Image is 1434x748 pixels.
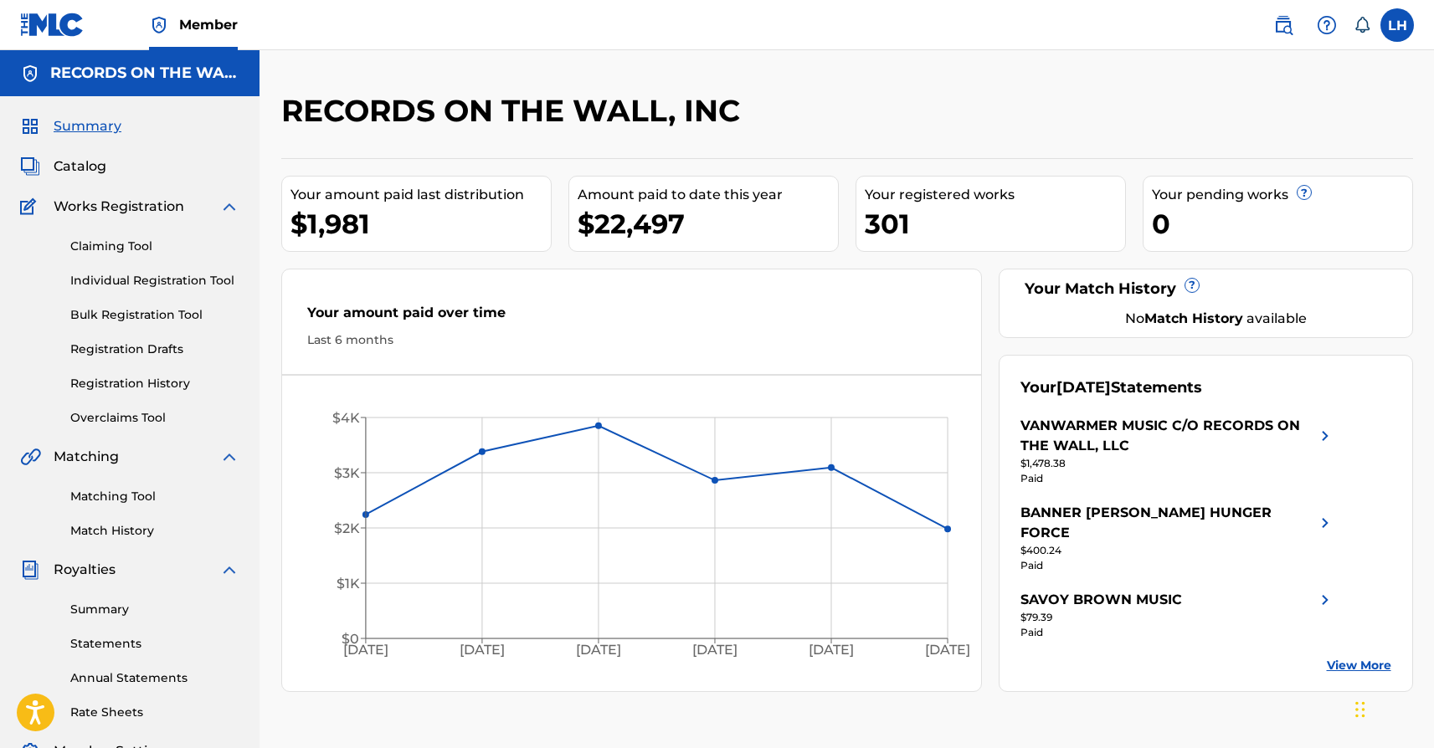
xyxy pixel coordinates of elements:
iframe: Chat Widget [1350,668,1434,748]
div: BANNER [PERSON_NAME] HUNGER FORCE [1020,503,1315,543]
a: Rate Sheets [70,704,239,721]
a: View More [1327,657,1391,674]
h2: RECORDS ON THE WALL, INC [281,92,748,130]
img: Matching [20,447,41,467]
div: 301 [865,205,1125,243]
div: $1,478.38 [1020,456,1335,471]
div: $79.39 [1020,610,1335,625]
div: Your registered works [865,185,1125,205]
div: $1,981 [290,205,551,243]
span: ? [1298,186,1311,199]
iframe: Resource Center [1387,490,1434,625]
tspan: [DATE] [809,643,854,658]
a: BANNER [PERSON_NAME] HUNGER FORCEright chevron icon$400.24Paid [1020,503,1335,573]
img: Royalties [20,560,40,580]
div: Paid [1020,471,1335,486]
a: Claiming Tool [70,238,239,255]
div: Your amount paid over time [307,303,957,331]
img: right chevron icon [1315,503,1335,543]
div: $22,497 [578,205,838,243]
div: SAVOY BROWN MUSIC [1020,590,1182,610]
a: SAVOY BROWN MUSICright chevron icon$79.39Paid [1020,590,1335,640]
a: Match History [70,522,239,540]
div: Notifications [1354,17,1370,33]
span: Matching [54,447,119,467]
span: Royalties [54,560,116,580]
tspan: $2K [333,520,359,536]
tspan: [DATE] [692,643,738,658]
div: Your amount paid last distribution [290,185,551,205]
tspan: $0 [341,631,358,647]
a: Annual Statements [70,669,239,687]
div: 0 [1152,205,1412,243]
img: MLC Logo [20,13,85,37]
img: Catalog [20,156,40,177]
img: Top Rightsholder [149,15,169,35]
div: Paid [1020,558,1335,573]
span: [DATE] [1056,378,1111,397]
a: Statements [70,635,239,653]
span: ? [1185,279,1199,292]
tspan: $3K [333,465,359,481]
strong: Match History [1144,310,1243,326]
div: Your Match History [1020,278,1391,300]
a: VANWARMER MUSIC C/O RECORDS ON THE WALL, LLCright chevron icon$1,478.38Paid [1020,416,1335,486]
div: Your pending works [1152,185,1412,205]
a: CatalogCatalog [20,156,106,177]
a: Matching Tool [70,488,239,505]
tspan: $4K [332,410,359,426]
div: Drag [1355,684,1365,735]
img: expand [219,197,239,217]
img: search [1273,15,1293,35]
img: Works Registration [20,197,42,217]
a: Overclaims Tool [70,409,239,427]
img: help [1317,15,1337,35]
span: Works Registration [54,197,184,217]
div: Help [1310,8,1344,42]
a: Registration Drafts [70,341,239,358]
div: Last 6 months [307,331,957,349]
img: Summary [20,116,40,136]
img: expand [219,560,239,580]
tspan: [DATE] [925,643,970,658]
span: Member [179,15,238,34]
span: Summary [54,116,121,136]
div: Paid [1020,625,1335,640]
a: Individual Registration Tool [70,272,239,289]
span: Catalog [54,156,106,177]
a: Summary [70,601,239,618]
tspan: [DATE] [342,643,388,658]
tspan: $1K [336,576,359,592]
tspan: [DATE] [576,643,621,658]
img: expand [219,447,239,467]
img: Accounts [20,64,40,84]
div: No available [1041,309,1391,329]
a: Public Search [1267,8,1300,42]
div: User Menu [1380,8,1414,42]
div: VANWARMER MUSIC C/O RECORDS ON THE WALL, LLC [1020,416,1315,456]
div: Amount paid to date this year [578,185,838,205]
a: SummarySummary [20,116,121,136]
img: right chevron icon [1315,416,1335,456]
a: Bulk Registration Tool [70,306,239,324]
div: Your Statements [1020,377,1202,399]
tspan: [DATE] [460,643,505,658]
a: Registration History [70,375,239,392]
h5: RECORDS ON THE WALL, INC [50,64,239,83]
div: $400.24 [1020,543,1335,558]
img: right chevron icon [1315,590,1335,610]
